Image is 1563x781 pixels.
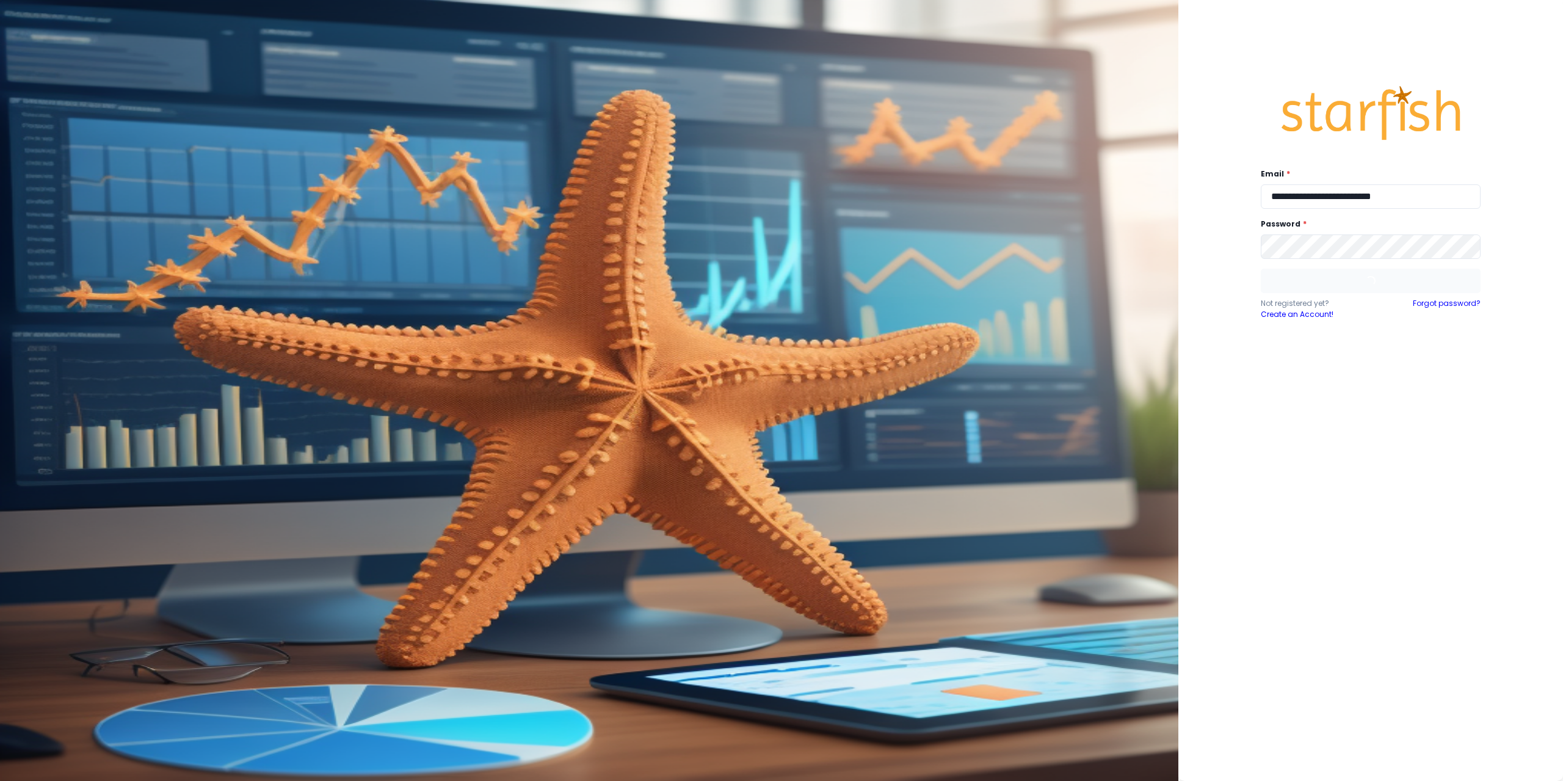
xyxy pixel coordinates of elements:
label: Email [1261,169,1473,180]
a: Forgot password? [1413,298,1481,320]
img: Logo.42cb71d561138c82c4ab.png [1279,74,1462,151]
a: Create an Account! [1261,309,1371,320]
p: Not registered yet? [1261,298,1371,309]
label: Password [1261,219,1473,230]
